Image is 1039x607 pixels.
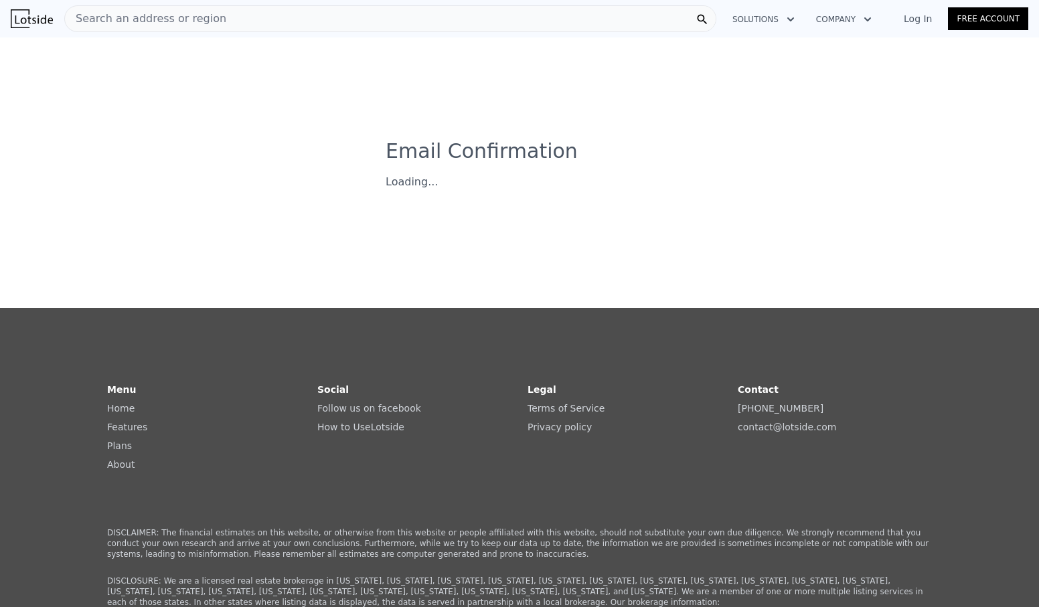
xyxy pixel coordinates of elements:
a: Terms of Service [528,403,605,414]
a: Follow us on facebook [317,403,421,414]
a: Free Account [948,7,1028,30]
p: DISCLAIMER: The financial estimates on this website, or otherwise from this website or people aff... [107,527,932,559]
a: How to UseLotside [317,422,404,432]
strong: Social [317,384,349,395]
span: Search an address or region [65,11,226,27]
h3: Email Confirmation [386,139,653,163]
button: Solutions [722,7,805,31]
a: [PHONE_NUMBER] [738,403,823,414]
a: Features [107,422,147,432]
a: Log In [888,12,948,25]
div: Loading... [386,174,653,190]
img: Lotside [11,9,53,28]
a: contact@lotside.com [738,422,836,432]
strong: Contact [738,384,779,395]
a: Home [107,403,135,414]
a: Plans [107,440,132,451]
strong: Menu [107,384,136,395]
strong: Legal [528,384,556,395]
button: Company [805,7,882,31]
a: Privacy policy [528,422,592,432]
a: About [107,459,135,470]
